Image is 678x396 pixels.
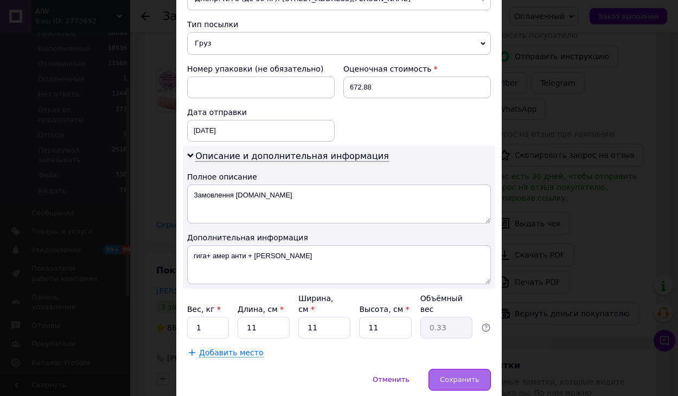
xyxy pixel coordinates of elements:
[373,375,410,384] span: Отменить
[343,63,491,74] div: Оценочная стоимость
[187,245,491,284] textarea: гига+ амер анти + [PERSON_NAME]
[238,305,284,314] label: Длина, см
[359,305,409,314] label: Высота, см
[187,63,335,74] div: Номер упаковки (не обязательно)
[187,184,491,223] textarea: Замовлення [DOMAIN_NAME]
[187,20,238,29] span: Тип посылки
[187,232,491,243] div: Дополнительная информация
[195,151,389,162] span: Описание и дополнительная информация
[298,294,333,314] label: Ширина, см
[199,348,264,357] span: Добавить место
[187,32,491,55] span: Груз
[187,305,221,314] label: Вес, кг
[187,171,491,182] div: Полное описание
[440,375,479,384] span: Сохранить
[187,107,335,118] div: Дата отправки
[420,293,472,315] div: Объёмный вес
